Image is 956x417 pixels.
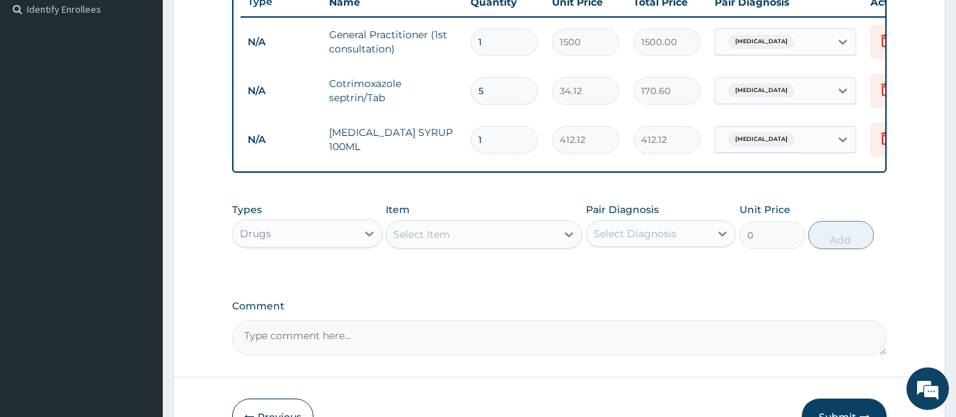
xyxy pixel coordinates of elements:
label: Unit Price [739,202,790,217]
td: Cotrimoxazole septrin/Tab [322,69,463,112]
td: N/A [241,127,322,153]
div: Chat with us now [74,79,238,98]
span: [MEDICAL_DATA] [728,35,795,49]
img: d_794563401_company_1708531726252_794563401 [26,71,57,106]
div: Drugs [240,227,271,241]
td: [MEDICAL_DATA] SYRUP 100ML [322,118,463,161]
td: N/A [241,78,322,104]
label: Comment [232,300,887,312]
div: Minimize live chat window [232,7,266,41]
span: We're online! [82,121,195,264]
label: Pair Diagnosis [586,202,659,217]
td: General Practitioner (1st consultation) [322,21,463,63]
span: [MEDICAL_DATA] [728,84,795,98]
span: [MEDICAL_DATA] [728,132,795,147]
button: Add [808,221,874,249]
textarea: Type your message and hit 'Enter' [7,272,270,321]
label: Item [386,202,410,217]
label: Types [232,204,262,216]
div: Select Diagnosis [594,227,676,241]
td: N/A [241,29,322,55]
div: Select Item [393,227,450,241]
